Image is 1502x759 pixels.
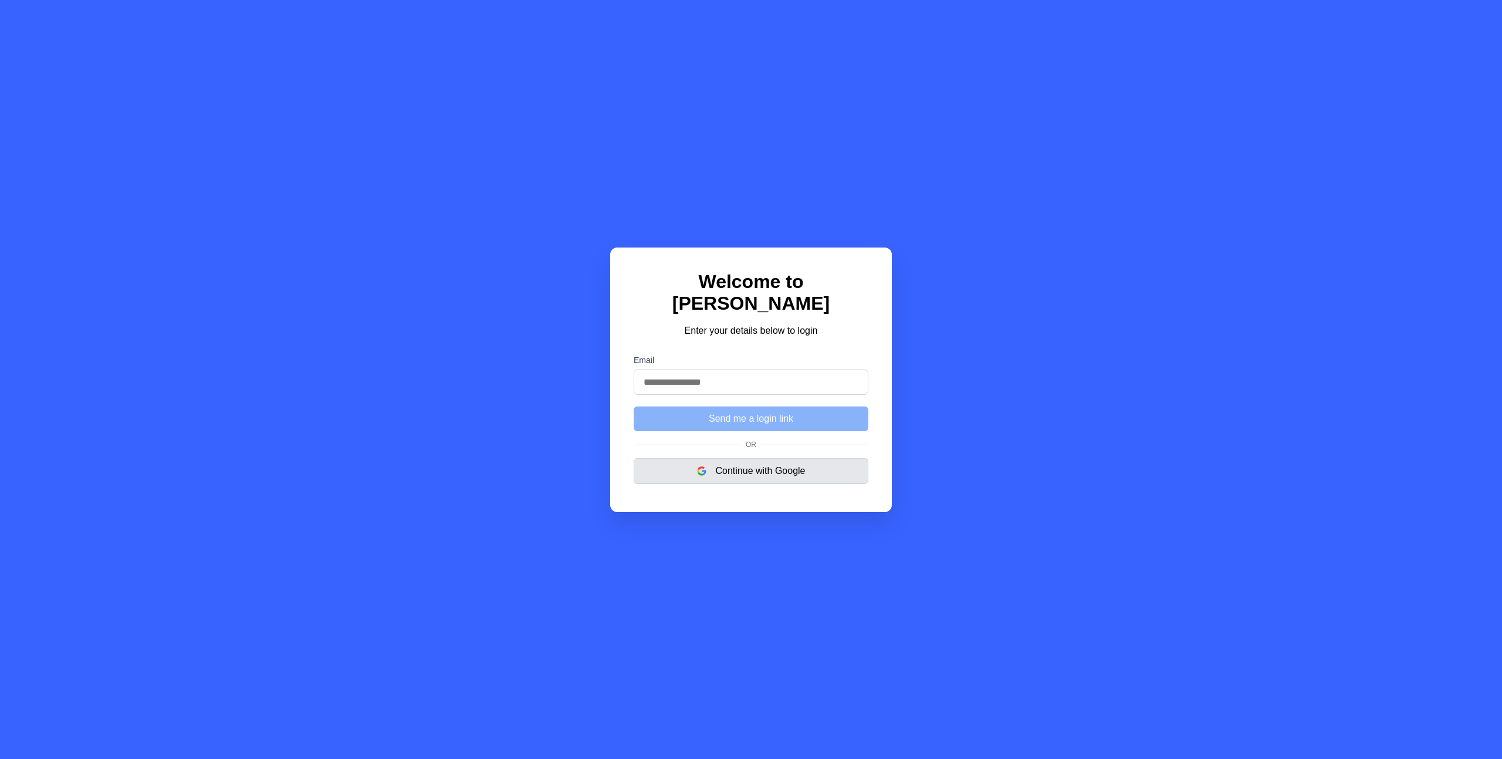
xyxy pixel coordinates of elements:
label: Email [634,355,868,365]
button: Send me a login link [634,406,868,431]
h1: Welcome to [PERSON_NAME] [634,271,868,314]
p: Enter your details below to login [634,324,868,338]
img: google logo [697,466,706,476]
span: Or [741,441,761,449]
button: Continue with Google [634,458,868,484]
